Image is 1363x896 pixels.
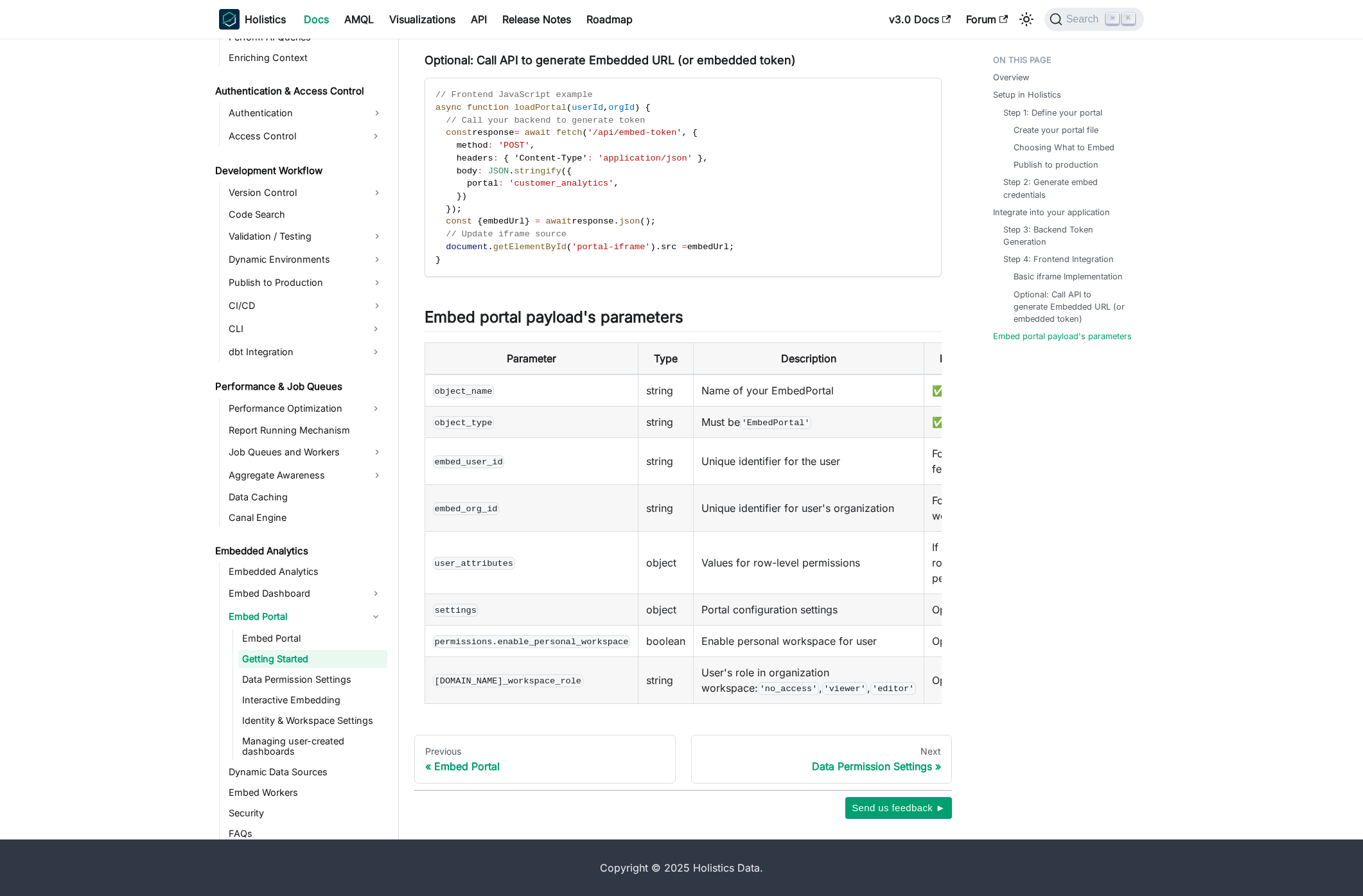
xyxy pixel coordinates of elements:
[638,438,694,485] td: string
[457,141,488,150] span: method
[702,760,942,773] div: Data Permission Settings
[472,128,514,137] span: response
[463,9,495,30] a: API
[682,128,687,137] span: ,
[702,746,942,757] div: Next
[694,594,924,626] td: Portal configuration settings
[703,154,708,163] span: ,
[514,128,519,137] span: =
[579,9,640,30] a: Roadmap
[651,242,656,252] span: )
[462,191,467,201] span: )
[364,319,387,339] button: Expand sidebar category 'CLI'
[273,860,1090,875] div: Copyright © 2025 Holistics Data.
[364,342,387,362] button: Expand sidebar category 'dbt Integration'
[382,9,463,30] a: Visualizations
[238,650,387,668] a: Getting Started
[488,141,493,150] span: :
[446,229,567,239] span: // Update iframe source
[924,343,998,375] th: Required
[238,629,387,647] a: Embed Portal
[603,103,608,112] span: ,
[1016,9,1037,30] button: Switch between dark and light mode (currently light mode)
[435,90,593,100] span: // Frontend JavaScript example
[452,204,457,214] span: )
[225,763,387,781] a: Dynamic Data Sources
[433,604,478,617] code: settings
[225,825,387,843] a: FAQs
[694,343,924,375] th: Description
[619,216,640,226] span: json
[682,242,687,252] span: =
[958,9,1016,30] a: Forum
[638,626,694,657] td: boolean
[924,532,998,594] td: If using row-level permission
[638,657,694,704] td: string
[425,53,942,68] h4: Optional: Call API to generate Embedded URL (or embedded token)
[495,9,579,30] a: Release Notes
[225,583,364,604] a: Embed Dashboard
[477,216,482,226] span: {
[758,682,819,695] code: 'no_access'
[1062,13,1107,25] span: Search
[924,407,998,438] td: ✅
[694,485,924,532] td: Unique identifier for user's organization
[219,9,240,30] img: Holistics
[572,103,603,112] span: userId
[482,216,524,226] span: embedUrl
[924,594,998,626] td: Optional
[225,465,387,486] a: Aggregate Awareness
[993,206,1110,218] a: Integrate into your application
[225,49,387,67] a: Enriching Context
[638,374,694,407] td: string
[1106,13,1119,24] kbd: ⌘
[238,712,387,730] a: Identity & Workspace Settings
[638,594,694,626] td: object
[446,204,451,214] span: }
[656,242,661,252] span: .
[425,343,638,375] th: Parameter
[694,374,924,407] td: Name of your EmbedPortal
[245,12,286,27] b: Holistics
[225,126,364,146] a: Access Control
[694,532,924,594] td: Values for row-level permissions
[498,141,530,150] span: 'POST'
[446,128,472,137] span: const
[493,242,567,252] span: getElementById
[477,166,482,176] span: :
[364,398,387,419] button: Expand sidebar category 'Performance Optimization'
[924,438,998,485] td: For SSBI features
[588,128,682,137] span: '/api/embed-token'
[225,488,387,506] a: Data Caching
[993,71,1029,83] a: Overview
[556,128,583,137] span: fetch
[583,128,588,137] span: (
[1122,13,1135,24] kbd: K
[924,374,998,407] td: ✅
[924,657,998,704] td: Optional
[1003,176,1131,200] a: Step 2: Generate embed credentials
[613,179,619,188] span: ,
[1003,107,1102,119] a: Step 1: Define your portal
[211,162,387,180] a: Development Workflow
[567,166,572,176] span: {
[467,179,498,188] span: portal
[498,179,504,188] span: :
[433,385,494,398] code: object_name
[993,330,1132,342] a: Embed portal payload's parameters
[509,166,514,176] span: .
[425,746,665,757] div: Previous
[525,216,530,226] span: }
[225,249,387,270] a: Dynamic Environments
[1014,124,1098,136] a: Create your portal file
[225,606,364,627] a: Embed Portal
[694,438,924,485] td: Unique identifier for the user
[598,154,692,163] span: 'application/json'
[225,398,364,419] a: Performance Optimization
[514,154,587,163] span: 'Content-Type'
[645,103,650,112] span: {
[881,9,958,30] a: v3.0 Docs
[567,103,572,112] span: (
[535,216,540,226] span: =
[225,804,387,822] a: Security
